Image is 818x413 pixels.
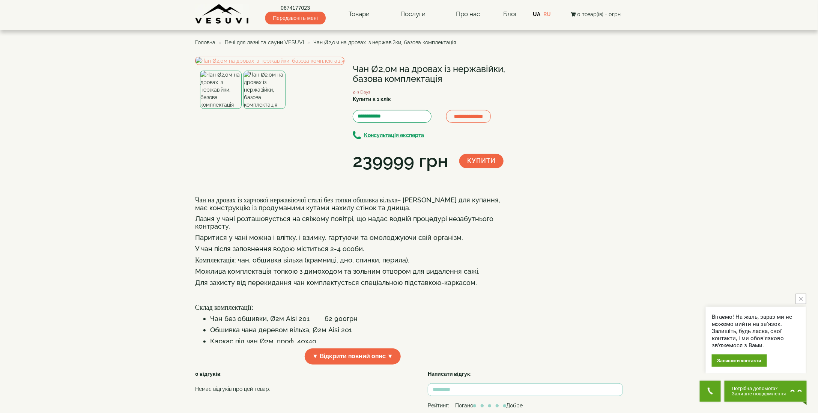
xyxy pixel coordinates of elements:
[195,234,510,241] h4: Паритися у чані можна і влітку, і взимку, гартуючи та омолоджуючи свій організм.
[265,4,326,12] a: 0674177023
[195,279,510,286] h4: Для захисту від перекидання чан комплектується спеціальною підставкою-каркасом.
[265,12,326,24] span: Передзвоніть мені
[195,196,510,212] h4: – [PERSON_NAME] для купання, має конструкцію із продуманими кутами нахилу стінок та днища.
[353,89,370,95] small: 2-3 Days
[353,95,391,103] label: Купити в 1 клік
[503,10,517,18] a: Блог
[700,381,721,402] button: Get Call button
[712,314,800,349] div: Вітаємо! На жаль, зараз ми не можемо вийти на зв'язок. Залишіть, будь ласка, свої контакти, і ми ...
[305,348,401,365] span: ▼ Відкрити повний опис ▼
[195,256,235,264] font: Комплектація
[195,196,398,204] font: Чан на дровах із харчової нержавіючої сталі без топки обшивка вільха
[195,385,409,393] p: Немає відгуків про цей товар.
[732,386,786,391] span: Потрібна допомога?
[428,402,623,409] div: Рейтинг: Погано Добре
[195,304,253,311] font: Склад комплектації:
[341,6,377,23] a: Товари
[712,354,767,367] div: Залишити контакти
[393,6,433,23] a: Послуги
[353,64,510,84] h1: Чан Ø2,0м на дровах із нержавійки, базова комплектація
[364,133,424,139] b: Консультація експерта
[210,315,510,323] li: Чан без обшивки, Ø2м Aisi 201 62 900грн
[725,381,807,402] button: Chat button
[428,371,470,377] strong: Написати відгук
[210,326,510,334] li: Обшивка чана деревом вільха, Ø2м Aisi 201
[448,6,487,23] a: Про нас
[195,371,220,377] strong: 0 відгуків
[568,10,623,18] button: 0 товар(ів) - 0грн
[732,391,786,396] span: Залиште повідомлення
[428,370,623,378] div: :
[796,294,806,304] button: close button
[195,268,510,275] h4: Можлива комплектація топкою з димоходом та зольним отвором для видалення сажі.
[195,39,215,45] a: Головна
[353,148,448,174] div: 239999 грн
[195,370,409,396] div: :
[577,11,621,17] span: 0 товар(ів) - 0грн
[313,39,456,45] span: Чан Ø2,0м на дровах із нержавійки, базова комплектація
[195,215,510,230] h4: Лазня у чані розташовується на свіжому повітрі, що надає водній процедурі незабутнього контрасту.
[533,11,540,17] a: UA
[244,71,285,109] img: Чан Ø2,0м на дровах із нержавійки, базова комплектація
[200,71,242,109] img: Чан Ø2,0м на дровах із нержавійки, базова комплектація
[210,338,510,345] li: Каркас під чан Ø2м, проф. 40х40
[459,154,504,168] button: Купити
[543,11,551,17] a: RU
[195,57,344,65] img: Чан Ø2,0м на дровах із нержавійки, базова комплектація
[225,39,304,45] a: Печі для лазні та сауни VESUVI
[195,245,510,253] h4: У чан після заповнення водою міститься 2-4 особи.
[195,256,510,264] h4: : чан, обшивка вільха (крамниці, дно, спинки, перила).
[195,4,250,24] img: Завод VESUVI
